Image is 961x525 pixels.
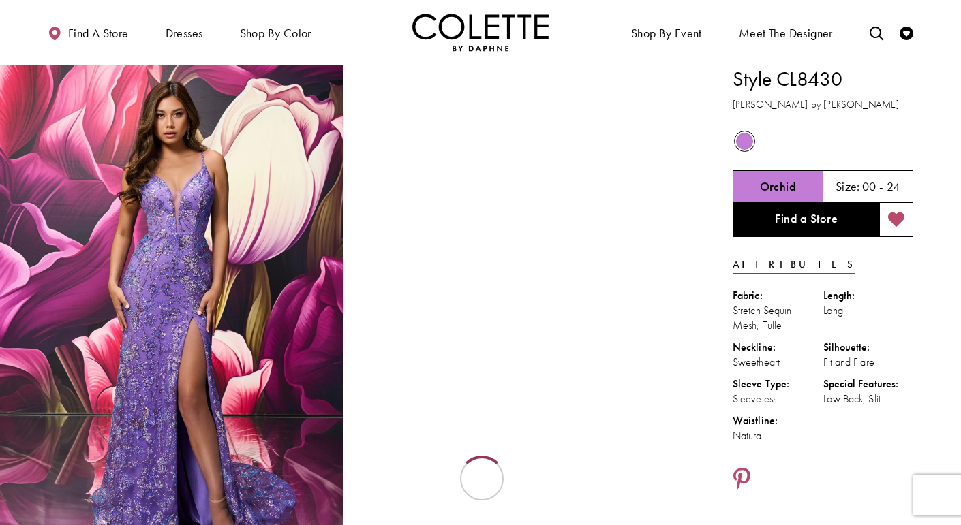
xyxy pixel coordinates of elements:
[628,14,705,51] span: Shop By Event
[166,27,203,40] span: Dresses
[733,428,823,443] div: Natural
[823,340,914,355] div: Silhouette:
[760,180,796,193] h5: Chosen color
[733,129,757,153] div: Orchid
[733,288,823,303] div: Fabric:
[733,467,751,493] a: Share using Pinterest - Opens in new tab
[68,27,129,40] span: Find a store
[733,303,823,333] div: Stretch Sequin Mesh, Tulle
[44,14,132,51] a: Find a store
[733,355,823,370] div: Sweetheart
[823,288,914,303] div: Length:
[733,413,823,428] div: Waistline:
[733,203,879,237] a: Find a Store
[823,355,914,370] div: Fit and Flare
[733,97,913,112] h3: [PERSON_NAME] by [PERSON_NAME]
[862,180,900,193] h5: 00 - 24
[412,14,549,51] a: Visit Home Page
[733,340,823,355] div: Neckline:
[866,14,887,51] a: Toggle search
[823,303,914,318] div: Long
[823,392,914,407] div: Low Back, Slit
[162,14,207,51] span: Dresses
[735,14,836,51] a: Meet the designer
[739,27,833,40] span: Meet the designer
[733,255,855,274] a: Attributes
[412,14,549,51] img: Colette by Daphne
[823,377,914,392] div: Special Features:
[733,129,913,155] div: Product color controls state depends on size chosen
[240,27,311,40] span: Shop by color
[631,27,702,40] span: Shop By Event
[896,14,917,51] a: Check Wishlist
[836,178,860,194] span: Size:
[733,392,823,407] div: Sleeveless
[733,65,913,93] h1: Style CL8430
[237,14,315,51] span: Shop by color
[733,377,823,392] div: Sleeve Type:
[350,65,692,236] video: Style CL8430 Colette by Daphne #1 autoplay loop mute video
[879,203,913,237] button: Add to wishlist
